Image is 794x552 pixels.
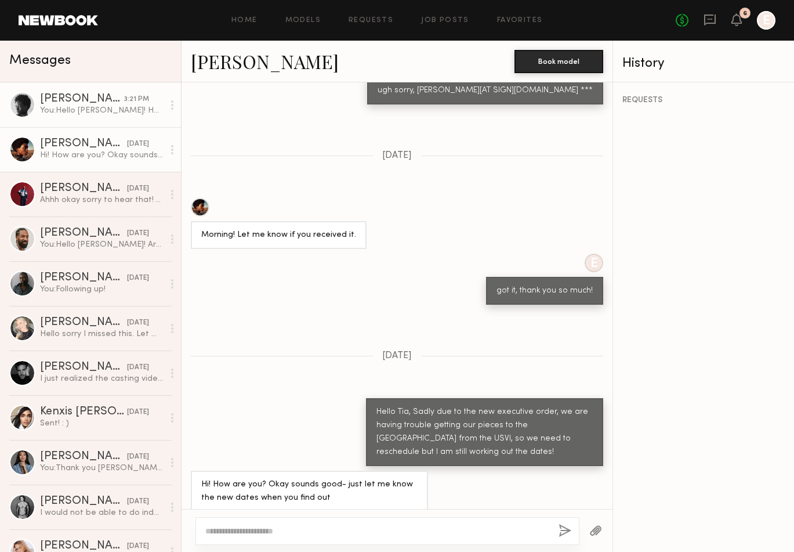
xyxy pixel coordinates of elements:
[40,105,164,116] div: You: Hello [PERSON_NAME]! How Is your availability on [DATE] or 22? And what will your hair be li...
[40,284,164,295] div: You: Following up!
[127,452,149,463] div: [DATE]
[40,540,127,552] div: [PERSON_NAME]
[127,139,149,150] div: [DATE]
[497,17,543,24] a: Favorites
[40,150,164,161] div: Hi! How are you? Okay sounds good- just let me know the new dates when you find out
[622,96,785,104] div: REQUESTS
[285,17,321,24] a: Models
[757,11,775,30] a: E
[421,17,469,24] a: Job Posts
[40,194,164,205] div: Ahhh okay sorry to hear that! Yeah no worries, just keep me posted and I'll make sure to make mys...
[376,406,593,459] div: Hello Tia, Sadly due to the new executive order, we are having trouble getting our pieces to the ...
[127,183,149,194] div: [DATE]
[40,451,127,463] div: [PERSON_NAME]
[127,362,149,373] div: [DATE]
[378,84,593,98] div: ugh sorry, [PERSON_NAME][AT SIGN][DOMAIN_NAME] ***
[514,56,603,66] a: Book model
[127,273,149,284] div: [DATE]
[40,507,164,518] div: I would not be able to do indefinite eCom usage but would love to help out with the content! How ...
[514,50,603,73] button: Book model
[40,93,124,105] div: [PERSON_NAME]
[40,239,164,250] div: You: Hello [PERSON_NAME]! Are you free [DATE] or 3? If so, can you send me a casting video showin...
[40,272,127,284] div: [PERSON_NAME]
[40,138,127,150] div: [PERSON_NAME]
[40,373,164,384] div: I just realized the casting video never sent, there was an uploading issue. I had no idea.
[382,151,412,161] span: [DATE]
[40,329,164,340] div: Hello sorry I missed this. Let me know if there are shoots in the future!
[127,496,149,507] div: [DATE]
[127,407,149,418] div: [DATE]
[349,17,393,24] a: Requests
[40,183,127,194] div: [PERSON_NAME]
[9,54,71,67] span: Messages
[40,418,164,429] div: Sent! : )
[127,541,149,552] div: [DATE]
[124,94,149,105] div: 3:21 PM
[191,49,339,74] a: [PERSON_NAME]
[40,463,164,474] div: You: Thank you [PERSON_NAME]!
[40,496,127,507] div: [PERSON_NAME]
[40,317,127,329] div: [PERSON_NAME]
[622,57,785,70] div: History
[127,318,149,329] div: [DATE]
[231,17,258,24] a: Home
[40,406,127,418] div: Kenxis [PERSON_NAME]
[382,351,412,361] span: [DATE]
[40,228,127,239] div: [PERSON_NAME]
[201,229,356,242] div: Morning! Let me know if you received it.
[743,10,747,17] div: 6
[127,228,149,239] div: [DATE]
[496,284,593,298] div: got it, thank you so much!
[201,478,418,505] div: Hi! How are you? Okay sounds good- just let me know the new dates when you find out
[40,362,127,373] div: [PERSON_NAME]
